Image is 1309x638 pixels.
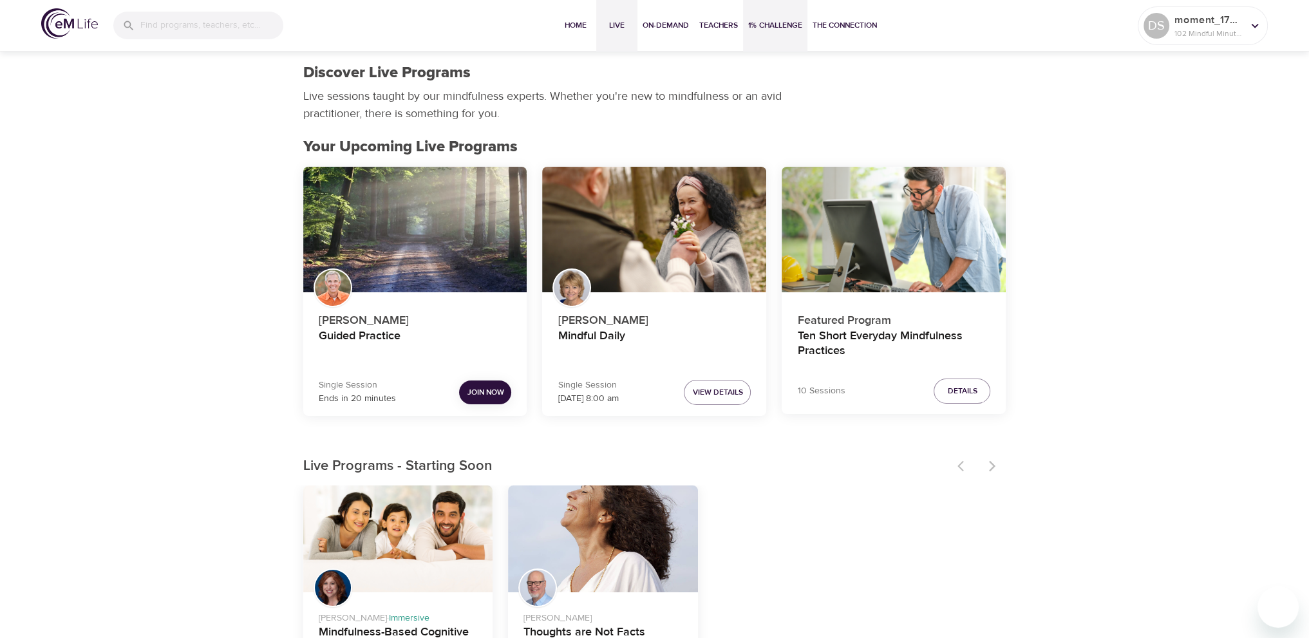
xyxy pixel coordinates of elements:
p: [PERSON_NAME] · [319,606,478,625]
span: 1% Challenge [748,19,802,32]
h4: Ten Short Everyday Mindfulness Practices [797,329,990,360]
button: Ten Short Everyday Mindfulness Practices [782,167,1006,293]
span: Teachers [699,19,738,32]
button: Details [934,379,990,404]
p: Live Programs - Starting Soon [303,456,950,477]
span: View Details [692,386,742,399]
p: [PERSON_NAME] [523,606,683,625]
p: Featured Program [797,306,990,329]
span: Immersive [389,612,429,624]
img: logo [41,8,98,39]
p: Ends in 20 minutes [319,392,396,406]
p: Live sessions taught by our mindfulness experts. Whether you're new to mindfulness or an avid pra... [303,88,786,122]
span: On-Demand [643,19,689,32]
button: Guided Practice [303,167,527,293]
h2: Your Upcoming Live Programs [303,138,1006,156]
p: 10 Sessions [797,384,845,398]
button: Join Now [459,380,511,404]
p: Single Session [319,379,396,392]
h4: Guided Practice [319,329,512,360]
p: 102 Mindful Minutes [1174,28,1243,39]
p: [PERSON_NAME] [319,306,512,329]
button: Mindful Daily [542,167,766,293]
p: [PERSON_NAME] [558,306,751,329]
span: Details [947,384,977,398]
input: Find programs, teachers, etc... [140,12,283,39]
button: View Details [684,380,751,405]
span: The Connection [813,19,877,32]
h4: Mindful Daily [558,329,751,360]
p: moment_1754577710 [1174,12,1243,28]
p: Single Session [558,379,618,392]
button: Thoughts are Not Facts [508,485,698,592]
span: Live [601,19,632,32]
div: DS [1144,13,1169,39]
button: Mindfulness-Based Cognitive Training (MBCT) [303,485,493,592]
span: Join Now [467,386,504,399]
p: [DATE] 8:00 am [558,392,618,406]
h1: Discover Live Programs [303,64,471,82]
span: Home [560,19,591,32]
iframe: Button to launch messaging window [1257,586,1299,628]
